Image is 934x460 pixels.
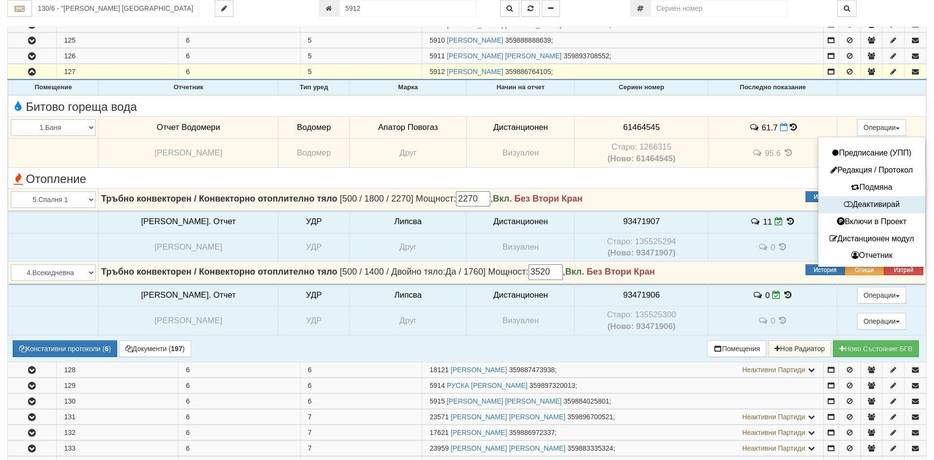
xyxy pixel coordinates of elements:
td: ; [422,378,824,393]
td: 132 [56,425,178,440]
td: 6 [178,64,301,80]
span: История на забележките [752,148,765,157]
td: 129 [56,378,178,393]
button: Операции [857,287,906,304]
span: Партида № [429,68,445,76]
button: Редакция / Протокол [821,164,923,177]
span: Партида № [429,366,449,374]
td: 133 [56,441,178,456]
span: [PERSON_NAME]. Отчет [141,290,236,300]
td: Визуален [467,139,575,168]
td: Устройство със сериен номер 1266315 беше подменено от устройство със сериен номер 61464545 [575,139,708,168]
td: ; [422,49,824,64]
td: ; [422,425,824,440]
td: Дистанционен [467,284,575,307]
span: [PERSON_NAME]. Отчет [141,217,236,226]
button: История [806,264,845,275]
td: Визуален [467,233,575,262]
a: [PERSON_NAME] [PERSON_NAME] [447,397,561,405]
td: Дистанционен [467,116,575,139]
td: 6 [178,378,301,393]
button: Включи в Проект [821,216,923,228]
td: ; [422,409,824,425]
td: Дистанционен [467,210,575,233]
td: УДР [278,233,350,262]
span: Отчет Водомери [157,123,220,132]
span: 6 [308,382,312,389]
span: 359883335324 [567,444,613,452]
td: ; [422,441,824,456]
td: Водомер [278,116,350,139]
span: 61464545 [623,123,660,132]
span: 359888888639 [505,36,551,44]
span: Отопление [11,173,86,185]
td: 6 [178,409,301,425]
span: История на показанията [783,148,794,157]
td: ; [422,362,824,378]
a: [PERSON_NAME] [PERSON_NAME] [447,52,561,60]
strong: Тръбно конвекторен / Конвекторно отоплително тяло [101,267,337,277]
button: Операции [857,313,906,330]
button: Подмяна [821,181,923,194]
td: УДР [278,210,350,233]
button: Предписание (УПП) [821,147,923,159]
th: Сериен номер [575,80,708,95]
a: [PERSON_NAME] [PERSON_NAME] [451,444,565,452]
strong: Без Втори Кран [586,267,655,277]
span: 359893708552 [563,52,609,60]
span: История на забележките [749,123,761,132]
b: (Ново: 93471907) [607,248,676,257]
td: 125 [56,33,178,48]
td: 131 [56,409,178,425]
span: История на забележките [753,290,765,300]
button: Констативни протоколи (6) [13,340,117,357]
th: Начин на отчет [467,80,575,95]
span: 93471907 [623,217,660,226]
a: [PERSON_NAME] [447,68,503,76]
th: Тип уред [278,80,350,95]
a: [PERSON_NAME] [PERSON_NAME] [451,413,565,421]
span: 93471906 [623,290,660,300]
span: 359884025801 [563,397,609,405]
span: 6 [308,397,312,405]
button: Дистанционен модул [821,233,923,245]
td: Друг [350,233,467,262]
td: 6 [178,33,301,48]
span: История на показанията [778,316,788,325]
span: 359897320013 [530,382,575,389]
span: Партида № [429,382,445,389]
th: Последно показание [708,80,837,95]
span: 359886972337 [509,429,555,436]
td: 6 [178,441,301,456]
span: 0 [765,290,770,300]
span: 5 [308,68,312,76]
a: РУСКА [PERSON_NAME] [447,382,528,389]
td: 126 [56,49,178,64]
span: История на забележките [750,217,763,226]
td: 130 [56,394,178,409]
td: 127 [56,64,178,80]
span: Неактивни Партиди [742,413,806,421]
td: 6 [178,49,301,64]
span: 0 [771,316,775,326]
button: Документи (197) [119,340,191,357]
b: Вкл. [493,194,512,204]
td: Устройство със сериен номер 135525300 беше подменено от устройство със сериен номер 93471906 [575,307,708,335]
td: УДР [278,284,350,307]
span: 7 [308,413,312,421]
td: УДР [278,307,350,335]
span: [500 / 1800 / 2270] [340,194,413,204]
b: 6 [105,345,109,353]
td: Друг [350,307,467,335]
button: Изтрий [884,264,923,275]
b: (Ново: 61464545) [607,154,676,163]
span: 11 [763,217,772,226]
span: История на показанията [783,290,794,300]
span: История на показанията [785,217,796,226]
td: Липсва [350,284,467,307]
span: История на забележките [757,316,770,325]
span: Партида № [429,52,445,60]
b: 197 [171,345,182,353]
button: Нов Радиатор [768,340,831,357]
a: [PERSON_NAME] [451,429,507,436]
